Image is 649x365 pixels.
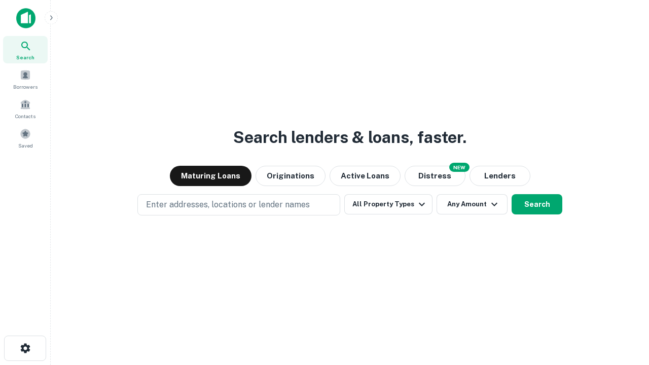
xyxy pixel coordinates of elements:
[449,163,470,172] div: NEW
[16,53,34,61] span: Search
[3,124,48,152] a: Saved
[18,141,33,150] span: Saved
[16,8,35,28] img: capitalize-icon.png
[330,166,401,186] button: Active Loans
[233,125,466,150] h3: Search lenders & loans, faster.
[470,166,530,186] button: Lenders
[3,36,48,63] a: Search
[137,194,340,215] button: Enter addresses, locations or lender names
[146,199,310,211] p: Enter addresses, locations or lender names
[437,194,508,214] button: Any Amount
[13,83,38,91] span: Borrowers
[598,284,649,333] iframe: Chat Widget
[405,166,465,186] button: Search distressed loans with lien and other non-mortgage details.
[15,112,35,120] span: Contacts
[3,95,48,122] a: Contacts
[344,194,432,214] button: All Property Types
[170,166,251,186] button: Maturing Loans
[512,194,562,214] button: Search
[256,166,326,186] button: Originations
[3,65,48,93] a: Borrowers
